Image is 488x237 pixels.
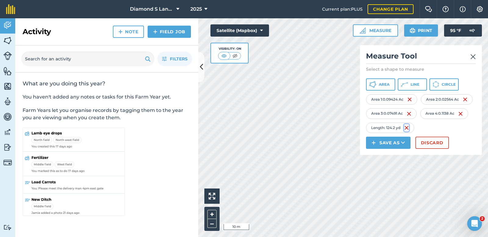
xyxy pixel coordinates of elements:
img: svg+xml;base64,PHN2ZyB4bWxucz0iaHR0cDovL3d3dy53My5vcmcvMjAwMC9zdmciIHdpZHRoPSI1MCIgaGVpZ2h0PSI0MC... [231,53,239,59]
button: Filters [157,52,192,66]
img: svg+xml;base64,PHN2ZyB4bWxucz0iaHR0cDovL3d3dy53My5vcmcvMjAwMC9zdmciIHdpZHRoPSIxNiIgaGVpZ2h0PSIyNC... [458,110,463,117]
div: Area 3 : 0.07491 Ac [366,108,417,119]
input: Search for an activity [21,52,154,66]
img: Four arrows, one pointing top left, one top right, one bottom right and the last bottom left [209,193,215,199]
h2: Activity [23,27,51,37]
img: svg+xml;base64,PD94bWwgdmVyc2lvbj0iMS4wIiBlbmNvZGluZz0idXRmLTgiPz4KPCEtLSBHZW5lcmF0b3I6IEFkb2JlIE... [3,143,12,152]
img: svg+xml;base64,PHN2ZyB4bWxucz0iaHR0cDovL3d3dy53My5vcmcvMjAwMC9zdmciIHdpZHRoPSIxNiIgaGVpZ2h0PSIyNC... [407,96,412,103]
img: svg+xml;base64,PHN2ZyB4bWxucz0iaHR0cDovL3d3dy53My5vcmcvMjAwMC9zdmciIHdpZHRoPSIxOSIgaGVpZ2h0PSIyNC... [145,55,151,63]
h2: What are you doing this year? [23,80,191,87]
p: Farm Years let you organise records by tagging them to the year you are viewing when you create t... [23,107,191,121]
a: Note [113,26,144,38]
img: svg+xml;base64,PHN2ZyB4bWxucz0iaHR0cDovL3d3dy53My5vcmcvMjAwMC9zdmciIHdpZHRoPSI1MCIgaGVpZ2h0PSI0MC... [220,53,228,59]
span: Current plan : PLUS [322,6,363,13]
span: 2 [480,216,485,221]
p: You haven't added any notes or tasks for this Farm Year yet. [23,93,191,101]
img: Two speech bubbles overlapping with the left bubble in the forefront [425,6,432,12]
img: svg+xml;base64,PD94bWwgdmVyc2lvbj0iMS4wIiBlbmNvZGluZz0idXRmLTgiPz4KPCEtLSBHZW5lcmF0b3I6IEFkb2JlIE... [3,127,12,137]
img: svg+xml;base64,PHN2ZyB4bWxucz0iaHR0cDovL3d3dy53My5vcmcvMjAwMC9zdmciIHdpZHRoPSIxOSIgaGVpZ2h0PSIyNC... [410,27,415,34]
button: Circle [429,78,459,91]
p: Select a shape to measure [366,66,476,72]
div: Area 4 : 0.1138 Ac [420,108,468,119]
span: Diamond S Land and Cattle [130,5,174,13]
span: Circle [442,82,456,87]
img: svg+xml;base64,PHN2ZyB4bWxucz0iaHR0cDovL3d3dy53My5vcmcvMjAwMC9zdmciIHdpZHRoPSIxNCIgaGVpZ2h0PSIyNC... [118,28,123,35]
img: svg+xml;base64,PHN2ZyB4bWxucz0iaHR0cDovL3d3dy53My5vcmcvMjAwMC9zdmciIHdpZHRoPSIyMiIgaGVpZ2h0PSIzMC... [470,53,476,60]
img: svg+xml;base64,PHN2ZyB4bWxucz0iaHR0cDovL3d3dy53My5vcmcvMjAwMC9zdmciIHdpZHRoPSIxNiIgaGVpZ2h0PSIyNC... [404,124,409,131]
img: svg+xml;base64,PHN2ZyB4bWxucz0iaHR0cDovL3d3dy53My5vcmcvMjAwMC9zdmciIHdpZHRoPSIxNyIgaGVpZ2h0PSIxNy... [460,5,466,13]
button: – [207,219,217,228]
button: Discard [415,137,449,149]
img: svg+xml;base64,PD94bWwgdmVyc2lvbj0iMS4wIiBlbmNvZGluZz0idXRmLTgiPz4KPCEtLSBHZW5lcmF0b3I6IEFkb2JlIE... [466,24,478,37]
img: svg+xml;base64,PD94bWwgdmVyc2lvbj0iMS4wIiBlbmNvZGluZz0idXRmLTgiPz4KPCEtLSBHZW5lcmF0b3I6IEFkb2JlIE... [3,21,12,30]
div: Length : 124.2 yd [366,123,414,133]
button: Area [366,78,395,91]
a: Field Job [148,26,191,38]
img: svg+xml;base64,PD94bWwgdmVyc2lvbj0iMS4wIiBlbmNvZGluZz0idXRmLTgiPz4KPCEtLSBHZW5lcmF0b3I6IEFkb2JlIE... [3,224,12,230]
button: Measure [353,24,398,37]
a: Change plan [368,4,414,14]
img: svg+xml;base64,PHN2ZyB4bWxucz0iaHR0cDovL3d3dy53My5vcmcvMjAwMC9zdmciIHdpZHRoPSI1NiIgaGVpZ2h0PSI2MC... [3,36,12,45]
span: 2025 [190,5,202,13]
img: svg+xml;base64,PHN2ZyB4bWxucz0iaHR0cDovL3d3dy53My5vcmcvMjAwMC9zdmciIHdpZHRoPSIxNCIgaGVpZ2h0PSIyNC... [153,28,157,35]
span: Filters [170,56,188,62]
img: Ruler icon [360,27,366,34]
img: svg+xml;base64,PD94bWwgdmVyc2lvbj0iMS4wIiBlbmNvZGluZz0idXRmLTgiPz4KPCEtLSBHZW5lcmF0b3I6IEFkb2JlIE... [3,52,12,60]
button: Line [398,78,427,91]
button: Satellite (Mapbox) [210,24,269,37]
button: + [207,210,217,219]
img: svg+xml;base64,PHN2ZyB4bWxucz0iaHR0cDovL3d3dy53My5vcmcvMjAwMC9zdmciIHdpZHRoPSIxNCIgaGVpZ2h0PSIyNC... [371,139,376,146]
div: Visibility: On [218,46,241,51]
img: A question mark icon [442,6,449,12]
iframe: Intercom live chat [467,216,482,231]
span: 95 ° F [450,24,461,37]
img: svg+xml;base64,PD94bWwgdmVyc2lvbj0iMS4wIiBlbmNvZGluZz0idXRmLTgiPz4KPCEtLSBHZW5lcmF0b3I6IEFkb2JlIE... [3,112,12,121]
div: Area 2 : 0.02564 Ac [421,94,473,105]
img: svg+xml;base64,PD94bWwgdmVyc2lvbj0iMS4wIiBlbmNvZGluZz0idXRmLTgiPz4KPCEtLSBHZW5lcmF0b3I6IEFkb2JlIE... [3,158,12,167]
img: svg+xml;base64,PD94bWwgdmVyc2lvbj0iMS4wIiBlbmNvZGluZz0idXRmLTgiPz4KPCEtLSBHZW5lcmF0b3I6IEFkb2JlIE... [3,97,12,106]
h2: Measure Tool [366,51,476,64]
div: Area 1 : 0.09424 Ac [366,94,417,105]
button: 95 °F [444,24,482,37]
button: Print [404,24,438,37]
span: Area [379,82,389,87]
img: svg+xml;base64,PHN2ZyB4bWxucz0iaHR0cDovL3d3dy53My5vcmcvMjAwMC9zdmciIHdpZHRoPSIxNiIgaGVpZ2h0PSIyNC... [463,96,468,103]
button: Save as [366,137,411,149]
img: svg+xml;base64,PHN2ZyB4bWxucz0iaHR0cDovL3d3dy53My5vcmcvMjAwMC9zdmciIHdpZHRoPSIxNiIgaGVpZ2h0PSIyNC... [407,110,411,117]
img: svg+xml;base64,PHN2ZyB4bWxucz0iaHR0cDovL3d3dy53My5vcmcvMjAwMC9zdmciIHdpZHRoPSI1NiIgaGVpZ2h0PSI2MC... [3,82,12,91]
img: A cog icon [476,6,483,12]
img: svg+xml;base64,PHN2ZyB4bWxucz0iaHR0cDovL3d3dy53My5vcmcvMjAwMC9zdmciIHdpZHRoPSI1NiIgaGVpZ2h0PSI2MC... [3,66,12,76]
img: fieldmargin Logo [6,4,15,14]
span: Line [411,82,419,87]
